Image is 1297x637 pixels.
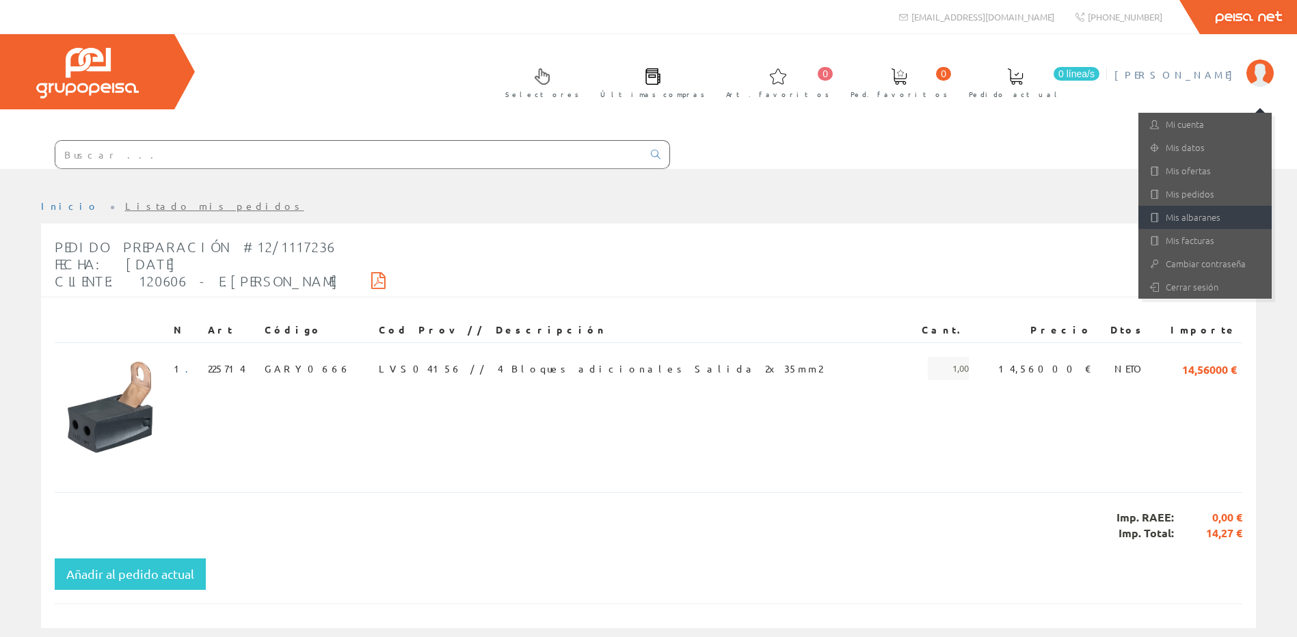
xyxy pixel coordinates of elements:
span: 14,27 € [1174,526,1242,541]
i: Descargar PDF [371,275,386,285]
a: Inicio [41,200,99,212]
span: Pedido Preparación #12/1117236 Fecha: [DATE] Cliente: 120606 - E.[PERSON_NAME] [55,239,338,289]
span: Últimas compras [600,87,705,101]
th: N [168,318,202,342]
th: Importe [1151,318,1242,342]
th: Cant. [907,318,975,342]
span: 0 línea/s [1054,67,1099,81]
a: Mis albaranes [1138,206,1272,229]
input: Buscar ... [55,141,643,168]
span: 0,00 € [1174,510,1242,526]
span: GARY0666 [265,357,351,380]
th: Art [202,318,259,342]
span: Art. favoritos [726,87,829,101]
span: Pedido actual [969,87,1062,101]
img: Foto artículo (150x150) [60,357,163,459]
span: 1,00 [928,357,969,380]
span: NETO [1114,357,1146,380]
button: Añadir al pedido actual [55,558,206,590]
a: Mis ofertas [1138,159,1272,182]
span: [PERSON_NAME] [1114,68,1240,81]
span: [PHONE_NUMBER] [1088,11,1162,23]
th: Dtos [1097,318,1152,342]
a: Mis pedidos [1138,182,1272,206]
span: 0 [818,67,833,81]
span: Selectores [505,87,579,101]
span: LVS04156 // 4 Bloques adicionales Salida 2x35mm2 [379,357,823,380]
span: 225714 [208,357,245,380]
a: Selectores [492,57,586,107]
span: Ped. favoritos [851,87,948,101]
th: Cod Prov // Descripción [373,318,907,342]
a: Cambiar contraseña [1138,252,1272,275]
a: Últimas compras [587,57,712,107]
img: Grupo Peisa [36,48,139,98]
a: . [185,362,197,375]
th: Precio [974,318,1097,342]
span: 1 [174,357,197,380]
a: Listado mis pedidos [125,200,304,212]
span: [EMAIL_ADDRESS][DOMAIN_NAME] [911,11,1054,23]
span: 0 [936,67,951,81]
a: Mis facturas [1138,229,1272,252]
div: Imp. RAEE: Imp. Total: [55,492,1242,558]
a: Mi cuenta [1138,113,1272,136]
span: 14,56000 € [998,357,1092,380]
a: Cerrar sesión [1138,275,1272,299]
a: [PERSON_NAME] [1114,57,1274,70]
th: Código [259,318,373,342]
span: 14,56000 € [1182,357,1237,380]
a: Mis datos [1138,136,1272,159]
